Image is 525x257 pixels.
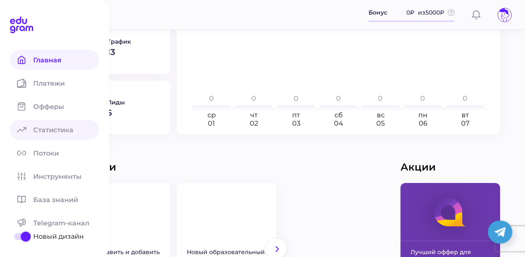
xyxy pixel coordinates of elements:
[71,81,170,134] button: Лиды5
[33,196,88,204] span: База знаний
[33,103,74,111] span: Офферы
[10,213,99,233] a: Telegram-канал
[10,190,99,210] a: База знаний
[10,50,99,70] a: Главная
[10,73,99,93] a: Платежи
[107,109,160,117] p: 5
[376,119,385,127] text: 05
[418,111,427,119] text: пн
[33,56,71,64] span: Главная
[33,149,69,157] span: Потоки
[10,120,99,140] a: Статистика
[10,143,99,163] a: Потоки
[250,119,258,127] text: 02
[33,219,99,227] span: Telegram-канал
[33,79,75,87] span: Платежи
[406,8,444,17] span: 0 ₽ из 5000 ₽
[292,111,300,119] text: пт
[208,111,216,119] text: ср
[209,94,214,102] tspan: 0
[461,119,469,127] text: 07
[250,111,258,119] text: чт
[463,94,467,102] tspan: 0
[378,94,383,102] tspan: 0
[400,161,500,173] div: Акции
[33,173,91,180] span: Инструменты
[377,111,385,119] text: вс
[33,232,84,240] span: Новый дизайн
[294,94,298,102] tspan: 0
[252,94,256,102] tspan: 0
[10,166,99,186] a: Инструменты
[335,111,343,119] text: сб
[10,96,99,116] a: Офферы
[336,94,341,102] tspan: 0
[292,119,300,127] text: 03
[107,99,160,106] p: Лиды
[462,111,469,119] text: вт
[71,20,170,74] button: Трафик13
[71,161,400,173] div: Новости
[208,119,215,127] text: 01
[33,126,83,134] span: Статистика
[107,48,160,56] p: 13
[420,94,425,102] tspan: 0
[107,38,160,45] p: Трафик
[419,119,427,127] text: 06
[334,119,343,127] text: 04
[369,8,387,17] span: Бонус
